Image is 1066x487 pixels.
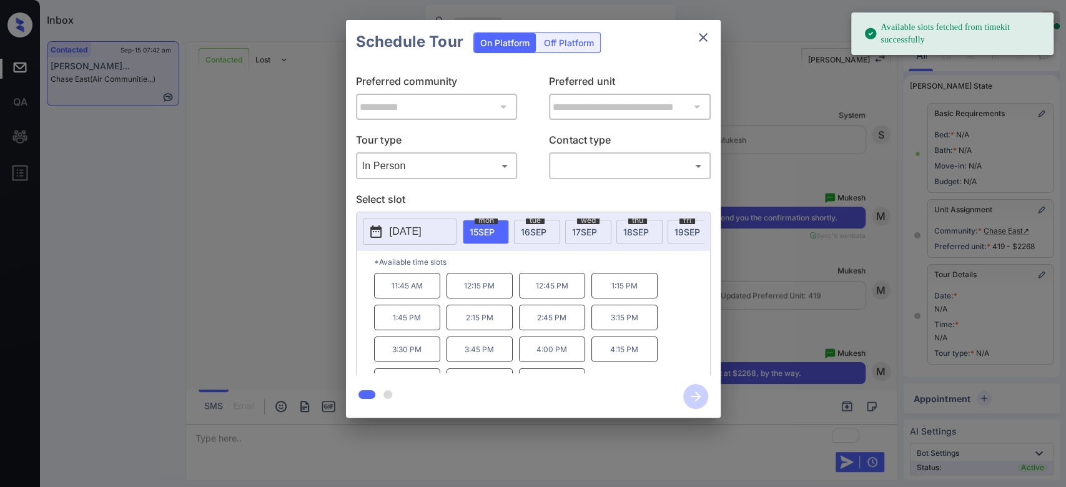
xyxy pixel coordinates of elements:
[577,217,600,224] span: wed
[390,224,422,239] p: [DATE]
[864,16,1044,51] div: Available slots fetched from timekit successfully
[691,25,716,50] button: close
[519,337,585,362] p: 4:00 PM
[447,337,513,362] p: 3:45 PM
[679,217,695,224] span: fri
[591,337,658,362] p: 4:15 PM
[668,220,714,244] div: date-select
[591,273,658,298] p: 1:15 PM
[356,132,518,152] p: Tour type
[674,227,700,237] span: 19 SEP
[616,220,663,244] div: date-select
[356,74,518,94] p: Preferred community
[572,227,597,237] span: 17 SEP
[356,192,711,212] p: Select slot
[591,305,658,330] p: 3:15 PM
[374,337,440,362] p: 3:30 PM
[549,74,711,94] p: Preferred unit
[521,227,546,237] span: 16 SEP
[538,33,600,52] div: Off Platform
[475,217,498,224] span: mon
[676,380,716,413] button: btn-next
[519,273,585,298] p: 12:45 PM
[374,273,440,298] p: 11:45 AM
[447,273,513,298] p: 12:15 PM
[623,227,649,237] span: 18 SEP
[374,251,710,273] p: *Available time slots
[363,219,457,245] button: [DATE]
[526,217,545,224] span: tue
[374,368,440,394] p: 4:30 PM
[514,220,560,244] div: date-select
[628,217,647,224] span: thu
[374,305,440,330] p: 1:45 PM
[519,305,585,330] p: 2:45 PM
[447,368,513,394] p: 4:45 PM
[474,33,536,52] div: On Platform
[359,155,515,176] div: In Person
[463,220,509,244] div: date-select
[565,220,611,244] div: date-select
[346,20,473,64] h2: Schedule Tour
[470,227,495,237] span: 15 SEP
[519,368,585,394] p: 5:00 PM
[549,132,711,152] p: Contact type
[447,305,513,330] p: 2:15 PM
